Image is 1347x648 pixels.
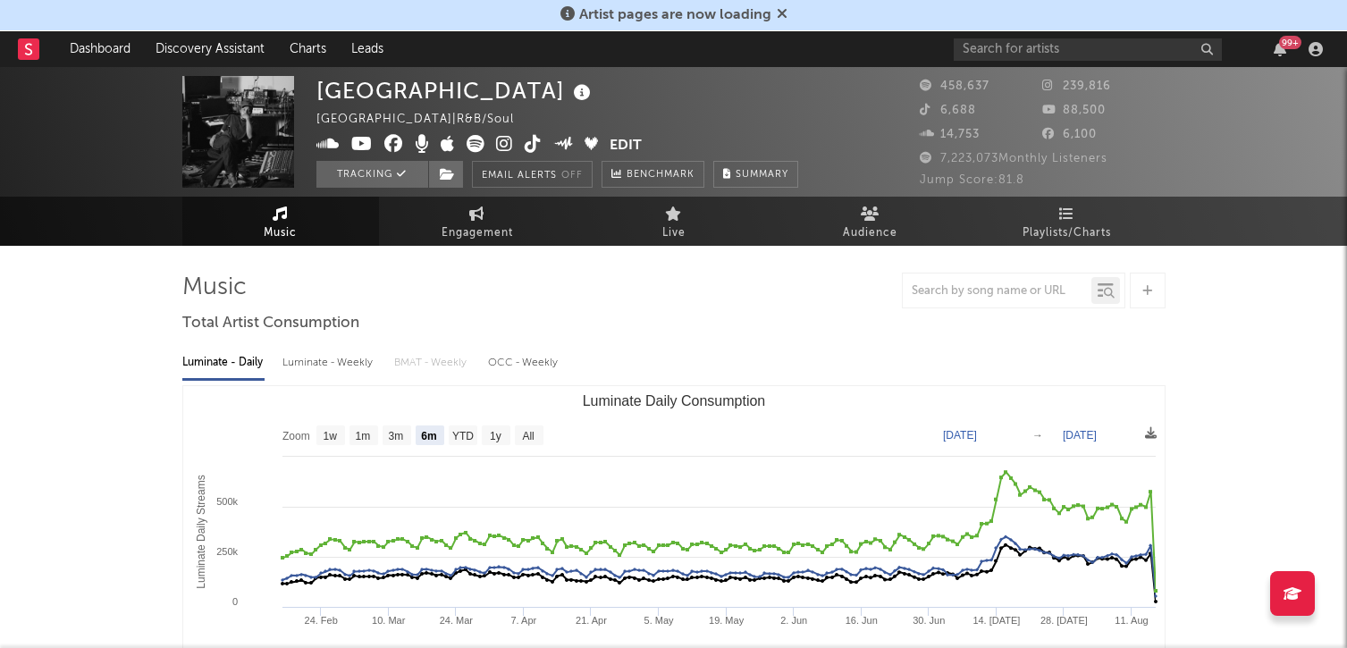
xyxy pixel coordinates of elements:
[576,615,607,626] text: 21. Apr
[920,105,976,116] span: 6,688
[1023,223,1111,244] span: Playlists/Charts
[439,615,473,626] text: 24. Mar
[772,197,969,246] a: Audience
[644,615,674,626] text: 5. May
[323,430,337,442] text: 1w
[232,596,237,607] text: 0
[282,430,310,442] text: Zoom
[845,615,877,626] text: 16. Jun
[627,164,695,186] span: Benchmark
[780,615,807,626] text: 2. Jun
[969,197,1166,246] a: Playlists/Charts
[194,475,206,588] text: Luminate Daily Streams
[442,223,513,244] span: Engagement
[264,223,297,244] span: Music
[304,615,337,626] text: 24. Feb
[372,615,406,626] text: 10. Mar
[1042,129,1097,140] span: 6,100
[920,153,1107,164] span: 7,223,073 Monthly Listeners
[662,223,686,244] span: Live
[1042,105,1106,116] span: 88,500
[216,546,238,557] text: 250k
[843,223,897,244] span: Audience
[777,8,787,22] span: Dismiss
[1274,42,1286,56] button: 99+
[903,284,1091,299] input: Search by song name or URL
[610,135,642,157] button: Edit
[282,348,376,378] div: Luminate - Weekly
[143,31,277,67] a: Discovery Assistant
[713,161,798,188] button: Summary
[709,615,745,626] text: 19. May
[736,170,788,180] span: Summary
[1042,80,1111,92] span: 239,816
[943,429,977,442] text: [DATE]
[490,430,501,442] text: 1y
[510,615,536,626] text: 7. Apr
[216,496,238,507] text: 500k
[355,430,370,442] text: 1m
[561,171,583,181] em: Off
[582,393,765,408] text: Luminate Daily Consumption
[316,161,428,188] button: Tracking
[522,430,534,442] text: All
[920,129,980,140] span: 14,753
[579,8,771,22] span: Artist pages are now loading
[388,430,403,442] text: 3m
[602,161,704,188] a: Benchmark
[913,615,945,626] text: 30. Jun
[920,80,989,92] span: 458,637
[316,76,595,105] div: [GEOGRAPHIC_DATA]
[316,109,535,130] div: [GEOGRAPHIC_DATA] | R&B/Soul
[972,615,1020,626] text: 14. [DATE]
[277,31,339,67] a: Charts
[339,31,396,67] a: Leads
[421,430,436,442] text: 6m
[379,197,576,246] a: Engagement
[1115,615,1148,626] text: 11. Aug
[182,348,265,378] div: Luminate - Daily
[182,197,379,246] a: Music
[576,197,772,246] a: Live
[472,161,593,188] button: Email AlertsOff
[1032,429,1043,442] text: →
[1279,36,1301,49] div: 99 +
[1063,429,1097,442] text: [DATE]
[1040,615,1087,626] text: 28. [DATE]
[488,348,560,378] div: OCC - Weekly
[57,31,143,67] a: Dashboard
[182,313,359,334] span: Total Artist Consumption
[954,38,1222,61] input: Search for artists
[451,430,473,442] text: YTD
[920,174,1024,186] span: Jump Score: 81.8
